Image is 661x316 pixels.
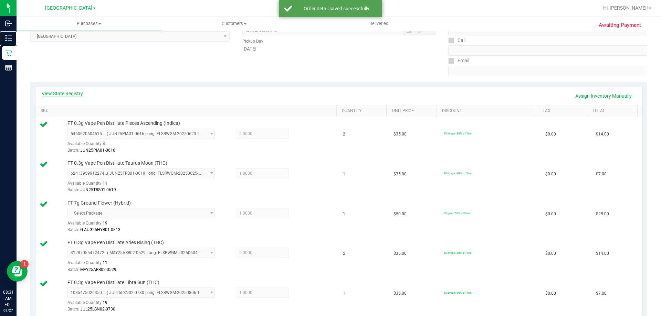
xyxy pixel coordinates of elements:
[161,17,306,31] a: Customers
[67,227,79,232] span: Batch:
[342,108,384,114] a: Quantity
[394,290,407,297] span: $35.00
[392,108,434,114] a: Unit Price
[103,181,107,186] span: 11
[599,21,641,29] span: Awaiting Payment
[545,171,556,177] span: $0.00
[67,120,180,127] span: FT 0.3g Vape Pen Distillate Pisces Ascending (Indica)
[448,45,647,56] input: Format: (999) 999-9999
[67,200,131,206] span: FT 7g Ground Flower (Hybrid)
[343,171,345,177] span: 1
[103,260,107,265] span: 11
[596,250,609,257] span: $14.00
[545,211,556,217] span: $0.00
[394,211,407,217] span: $50.00
[67,187,79,192] span: Batch:
[343,250,345,257] span: 2
[103,300,107,305] span: 19
[444,291,471,294] span: 80dvape: 80% off line
[67,218,222,232] div: Available Quantity:
[45,5,92,11] span: [GEOGRAPHIC_DATA]
[67,239,164,246] span: FT 0.3g Vape Pen Distillate Aries Rising (THC)
[103,221,107,226] span: 19
[67,298,222,311] div: Available Quantity:
[67,258,222,271] div: Available Quantity:
[67,307,79,312] span: Batch:
[444,172,471,175] span: 80dvape: 80% off line
[67,139,222,152] div: Available Quantity:
[444,132,471,135] span: 80dvape: 80% off line
[5,35,12,42] inline-svg: Inventory
[603,5,648,11] span: Hi, [PERSON_NAME]!
[3,289,13,308] p: 08:31 AM EDT
[306,17,451,31] a: Deliveries
[162,21,306,27] span: Customers
[448,35,465,45] label: Call
[596,211,609,217] span: $25.00
[444,251,471,254] span: 80dvape: 80% off line
[596,131,609,138] span: $14.00
[592,108,634,114] a: Total
[296,5,377,12] div: Order detail saved successfully
[394,171,407,177] span: $35.00
[5,20,12,27] inline-svg: Inbound
[571,90,636,102] a: Assign Inventory Manually
[67,160,167,166] span: FT 0.3g Vape Pen Distillate Taurus Moon (THC)
[5,50,12,56] inline-svg: Retail
[442,108,534,114] a: Discount
[67,267,79,272] span: Batch:
[80,307,115,312] span: JUL25LSN02-0730
[80,227,120,232] span: G-AUG25HYB01-0813
[7,261,28,282] iframe: Resource center
[17,17,161,31] a: Purchases
[41,108,334,114] a: SKU
[444,211,470,215] span: 50grnd: 50% off line
[242,45,435,53] div: [DATE]
[343,131,345,138] span: 2
[543,108,585,114] a: Tax
[20,260,29,268] iframe: Resource center unread badge
[343,211,345,217] span: 1
[67,148,79,153] span: Batch:
[67,279,159,286] span: FT 0.3g Vape Pen Distillate Libra Sun (THC)
[80,148,115,153] span: JUN25PIA01-0616
[242,38,263,44] label: Pickup Day
[360,21,398,27] span: Deliveries
[80,267,116,272] span: MAY25ARR02-0529
[448,56,469,66] label: Email
[545,290,556,297] span: $0.00
[596,290,607,297] span: $7.00
[42,90,83,97] a: View State Registry
[103,141,105,146] span: 4
[545,131,556,138] span: $0.00
[394,131,407,138] span: $35.00
[596,171,607,177] span: $7.00
[67,178,222,192] div: Available Quantity:
[545,250,556,257] span: $0.00
[5,64,12,71] inline-svg: Reports
[343,290,345,297] span: 1
[80,187,116,192] span: JUN25TRS01-0619
[394,250,407,257] span: $35.00
[3,308,13,313] p: 09/27
[17,21,161,27] span: Purchases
